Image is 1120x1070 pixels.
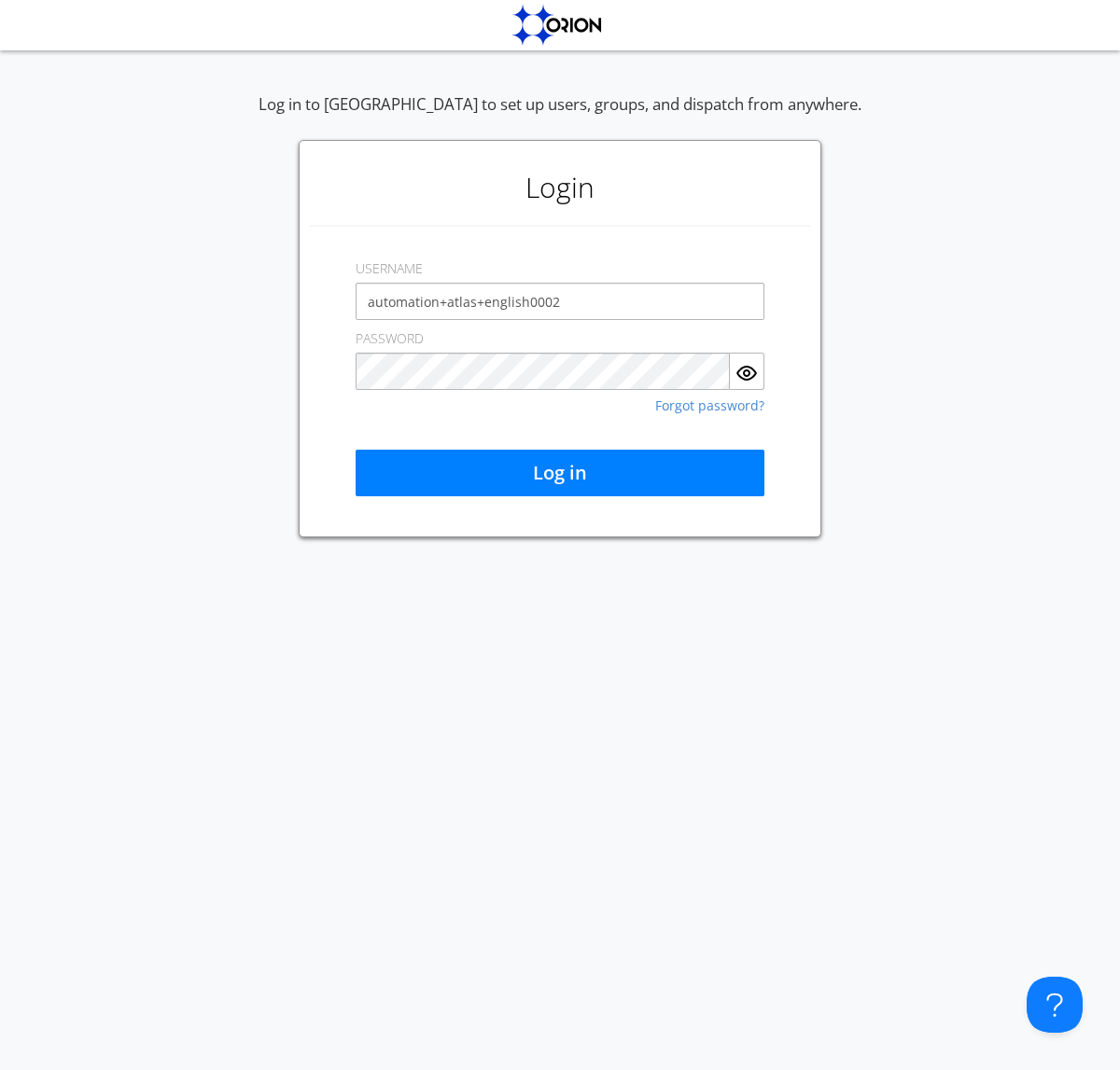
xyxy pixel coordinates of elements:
[655,399,764,412] a: Forgot password?
[309,150,811,225] h1: Login
[356,259,423,278] label: USERNAME
[730,353,764,390] button: Show Password
[1027,977,1083,1033] iframe: Toggle Customer Support
[356,353,730,390] input: Password
[259,93,861,140] div: Log in to [GEOGRAPHIC_DATA] to set up users, groups, and dispatch from anywhere.
[735,362,758,384] img: eye.svg
[356,450,764,496] button: Log in
[356,329,424,348] label: PASSWORD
